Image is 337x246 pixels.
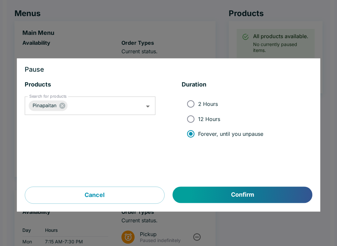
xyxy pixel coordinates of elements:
button: Confirm [173,187,312,203]
span: Forever, until you unpause [198,131,263,137]
h5: Products [25,81,155,89]
span: Pinapaitan [29,102,61,110]
label: Search for products [29,94,66,99]
span: 2 Hours [198,101,218,107]
button: Cancel [25,187,165,204]
h3: Pause [25,66,312,73]
span: 12 Hours [198,116,220,122]
div: Pinapaitan [29,101,67,111]
h5: Duration [182,81,312,89]
button: Open [143,101,153,111]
